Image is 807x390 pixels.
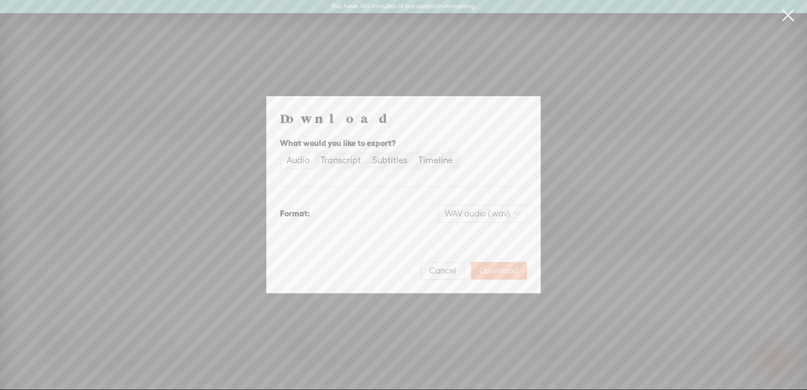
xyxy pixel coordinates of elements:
[321,153,361,168] div: Transcript
[418,153,453,168] div: Timeline
[480,265,518,276] span: Download
[421,262,464,280] button: Cancel
[287,153,310,168] div: Audio
[280,152,459,169] div: segmented control
[429,265,456,276] span: Cancel
[280,110,527,126] h4: Download
[280,207,310,220] div: Format:
[471,262,527,280] button: Download
[372,153,407,168] div: Subtitles
[445,205,520,222] span: WAV audio (.wav)
[280,137,527,150] div: What would you like to export?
